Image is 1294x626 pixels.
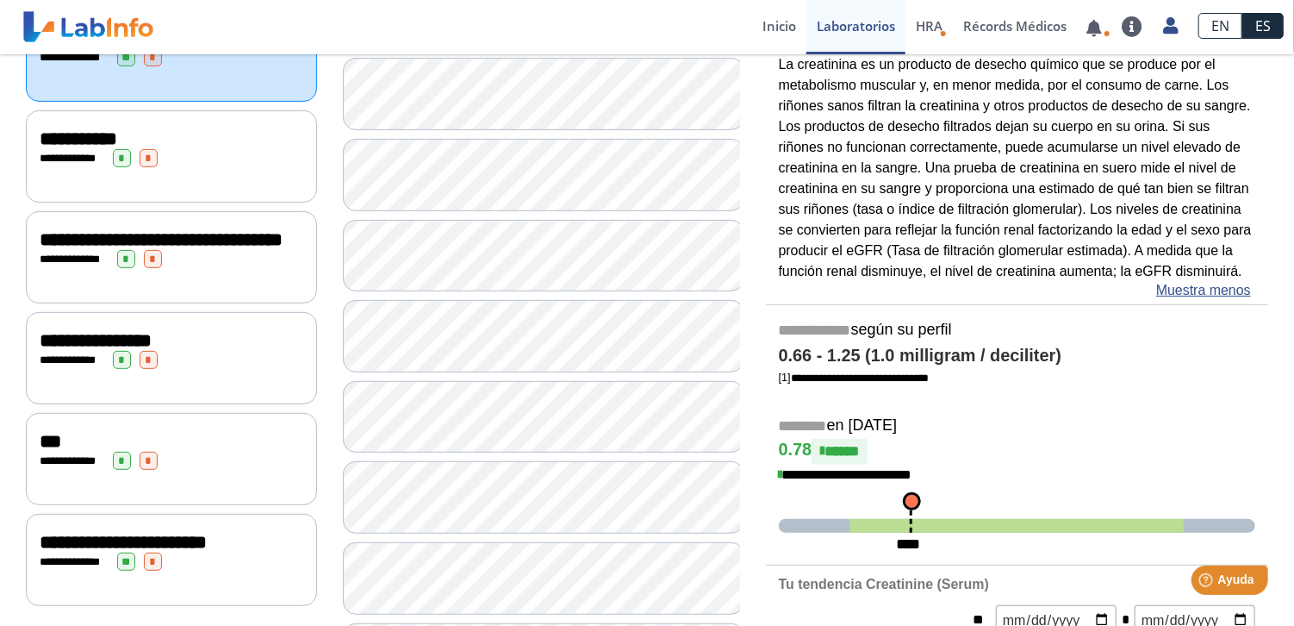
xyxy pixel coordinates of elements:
[779,54,1255,281] p: La creatinina es un producto de desecho químico que se produce por el metabolismo muscular y, en ...
[1198,13,1242,39] a: EN
[1242,13,1284,39] a: ES
[779,439,1255,465] h4: 0.78
[779,346,1255,366] h4: 0.66 - 1.25 (1.0 milligram / deciliter)
[779,416,1255,436] h5: en [DATE]
[916,17,943,34] span: HRA
[779,371,929,384] a: [1]
[1141,559,1275,607] iframe: Help widget launcher
[1156,280,1251,301] a: Muestra menos
[779,577,989,592] b: Tu tendencia Creatinine (Serum)
[779,321,1255,341] h5: según su perfil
